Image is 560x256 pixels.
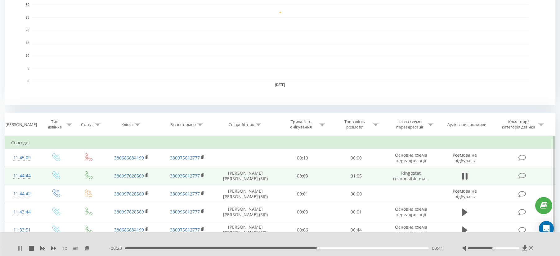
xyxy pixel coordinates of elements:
span: Ringostat responsible ma... [393,170,429,182]
td: Основна схема переадресації [383,221,439,239]
a: 380686684199 [114,155,144,161]
a: 380997628569 [114,191,144,197]
td: Сьогодні [5,137,555,149]
div: Open Intercom Messenger [539,221,554,236]
a: 380975612777 [170,227,200,233]
a: 380686684199 [114,227,144,233]
td: Основна схема переадресації [383,203,439,221]
text: 5 [27,67,29,70]
span: Розмова не відбулась [453,188,477,200]
div: Тривалість розмови [338,119,371,130]
td: [PERSON_NAME] [PERSON_NAME] (SIP) [215,221,276,239]
td: 00:06 [276,221,329,239]
div: Accessibility label [492,247,495,249]
div: 11:43:44 [11,206,33,218]
a: 380997628569 [114,173,144,179]
div: Тип дзвінка [45,119,65,130]
div: Accessibility label [317,247,319,249]
div: [PERSON_NAME] [6,122,37,127]
td: 00:01 [276,185,329,203]
a: 380935612777 [170,173,200,179]
text: 10 [26,54,29,57]
div: Співробітник [229,122,254,127]
div: 11:33:51 [11,224,33,236]
div: Бізнес номер [170,122,196,127]
td: 00:01 [329,203,383,221]
td: [PERSON_NAME] [PERSON_NAME] (SIP) [215,185,276,203]
text: 15 [26,41,29,45]
text: 25 [26,16,29,19]
div: Клієнт [121,122,133,127]
span: 00:41 [432,245,443,251]
td: 00:00 [329,149,383,167]
span: - 00:23 [109,245,125,251]
a: 380997628569 [114,209,144,215]
div: Статус [81,122,93,127]
td: 00:10 [276,149,329,167]
a: 380975612777 [170,155,200,161]
td: 00:03 [276,167,329,185]
div: 11:44:42 [11,188,33,200]
td: 01:05 [329,167,383,185]
text: 20 [26,29,29,32]
td: [PERSON_NAME] [PERSON_NAME] (SIP) [215,203,276,221]
a: 380995612777 [170,209,200,215]
td: 00:03 [276,203,329,221]
td: 00:00 [329,185,383,203]
td: [PERSON_NAME] [PERSON_NAME] (SIP) [215,167,276,185]
text: [DATE] [275,83,285,87]
td: Основна схема переадресації [383,149,439,167]
text: 30 [26,3,29,7]
span: 1 x [62,245,67,251]
div: Тривалість очікування [284,119,318,130]
text: 0 [27,79,29,83]
div: 11:44:44 [11,170,33,182]
span: Розмова не відбулась [453,152,477,164]
div: Коментар/категорія дзвінка [500,119,537,130]
a: 380995612777 [170,191,200,197]
div: 11:45:09 [11,152,33,164]
div: Назва схеми переадресації [393,119,426,130]
td: 00:44 [329,221,383,239]
div: Аудіозапис розмови [447,122,486,127]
